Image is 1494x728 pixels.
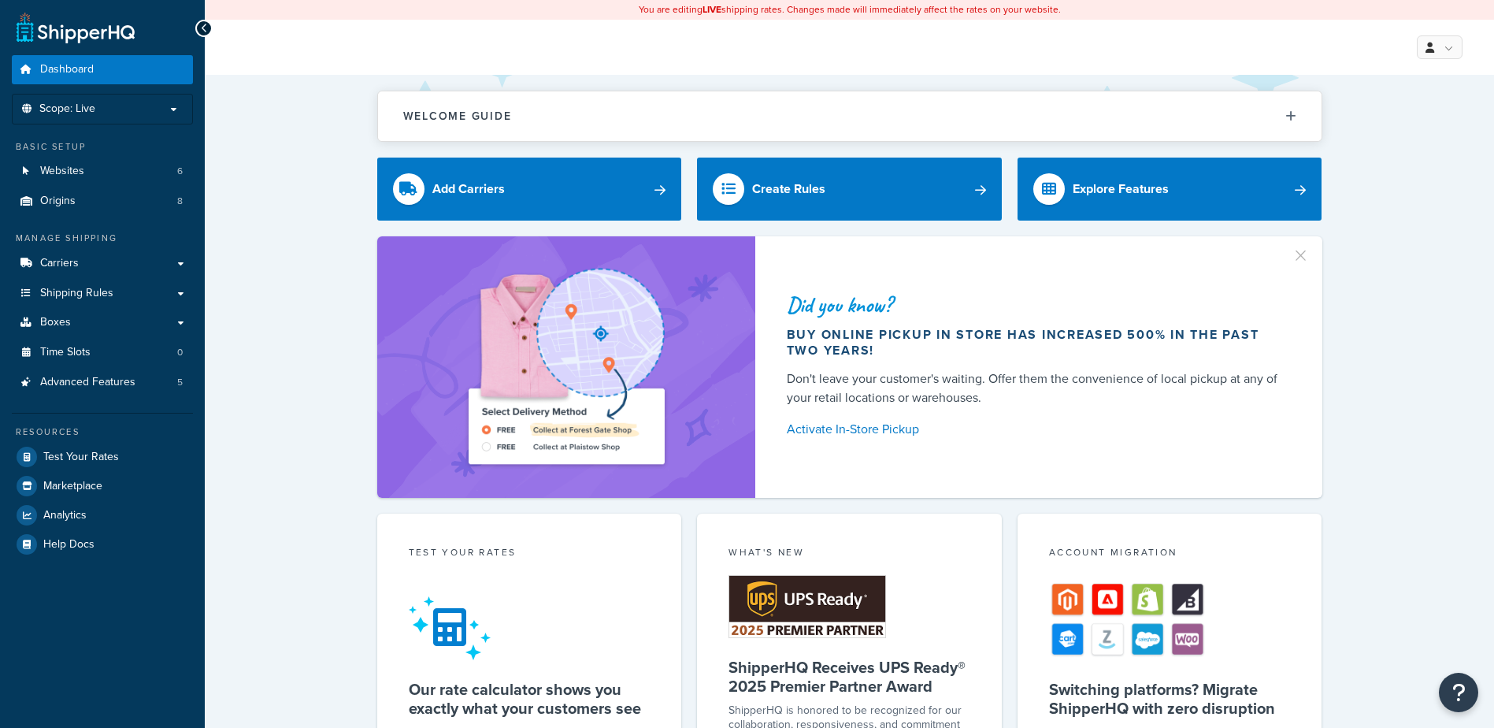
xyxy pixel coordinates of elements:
a: Time Slots0 [12,338,193,367]
h2: Welcome Guide [403,110,512,122]
h5: Switching platforms? Migrate ShipperHQ with zero disruption [1049,680,1291,718]
a: Test Your Rates [12,443,193,471]
img: ad-shirt-map-b0359fc47e01cab431d101c4b569394f6a03f54285957d908178d52f29eb9668.png [424,260,709,474]
div: Manage Shipping [12,232,193,245]
div: Test your rates [409,545,651,563]
h5: Our rate calculator shows you exactly what your customers see [409,680,651,718]
a: Create Rules [697,158,1002,221]
a: Analytics [12,501,193,529]
div: Resources [12,425,193,439]
a: Carriers [12,249,193,278]
a: Help Docs [12,530,193,559]
span: Origins [40,195,76,208]
span: 5 [177,376,183,389]
span: Help Docs [43,538,95,552]
span: Dashboard [40,63,94,76]
a: Advanced Features5 [12,368,193,397]
span: 6 [177,165,183,178]
div: Account Migration [1049,545,1291,563]
b: LIVE [703,2,721,17]
div: Create Rules [752,178,825,200]
div: Don't leave your customer's waiting. Offer them the convenience of local pickup at any of your re... [787,370,1285,407]
span: Marketplace [43,480,102,493]
a: Boxes [12,308,193,337]
span: Time Slots [40,346,91,359]
span: Boxes [40,316,71,329]
li: Origins [12,187,193,216]
a: Marketplace [12,472,193,500]
span: Websites [40,165,84,178]
span: Shipping Rules [40,287,113,300]
div: Explore Features [1073,178,1169,200]
span: Advanced Features [40,376,135,389]
span: Test Your Rates [43,451,119,464]
div: What's New [728,545,970,563]
li: Advanced Features [12,368,193,397]
a: Activate In-Store Pickup [787,418,1285,440]
span: 0 [177,346,183,359]
span: Carriers [40,257,79,270]
button: Open Resource Center [1439,673,1478,712]
span: Analytics [43,509,87,522]
a: Dashboard [12,55,193,84]
a: Websites6 [12,157,193,186]
a: Add Carriers [377,158,682,221]
li: Time Slots [12,338,193,367]
div: Basic Setup [12,140,193,154]
div: Did you know? [787,294,1285,316]
div: Add Carriers [432,178,505,200]
span: 8 [177,195,183,208]
div: Buy online pickup in store has increased 500% in the past two years! [787,327,1285,358]
a: Origins8 [12,187,193,216]
h5: ShipperHQ Receives UPS Ready® 2025 Premier Partner Award [728,658,970,696]
button: Welcome Guide [378,91,1322,141]
span: Scope: Live [39,102,95,116]
a: Explore Features [1018,158,1322,221]
li: Websites [12,157,193,186]
a: Shipping Rules [12,279,193,308]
